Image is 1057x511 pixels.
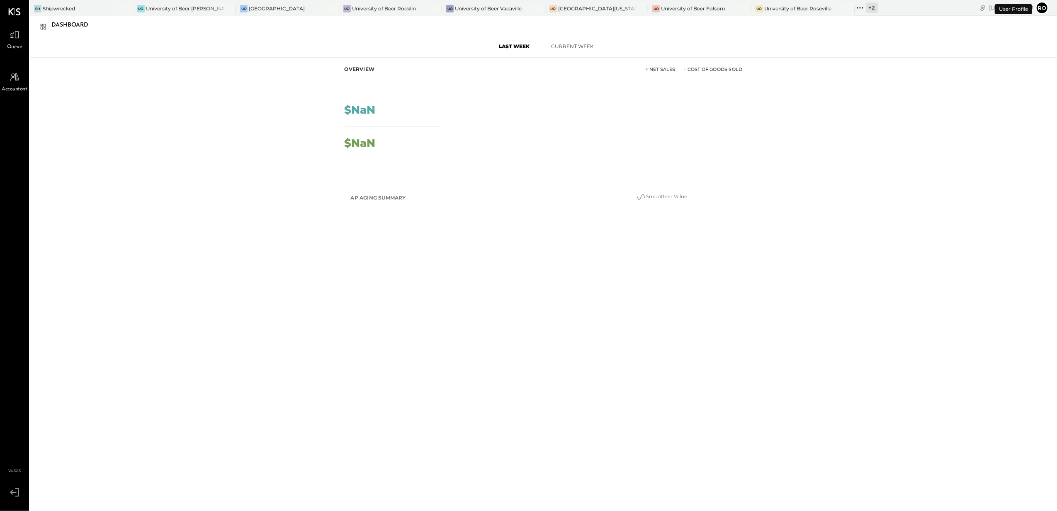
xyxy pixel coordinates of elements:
div: Overview [345,66,375,73]
div: Uo [756,5,763,12]
h2: AP Aging Summary [351,190,406,205]
div: User Profile [995,4,1032,14]
div: University of Beer Folsom [661,5,725,12]
div: Dashboard [51,19,97,32]
div: [DATE] [989,4,1033,12]
span: Accountant [2,86,27,93]
div: [GEOGRAPHIC_DATA][US_STATE] [558,5,636,12]
div: Smoothed Value [579,192,745,202]
a: Accountant [0,69,29,93]
div: Shipwrecked [43,5,75,12]
div: Net Sales [646,66,676,73]
a: Queue [0,27,29,51]
div: Uo [652,5,660,12]
div: University of Beer Vacaville [455,5,522,12]
button: Last Week [486,39,544,53]
button: Current Week [544,39,602,53]
div: Uo [137,5,145,12]
div: Uo [240,5,248,12]
div: + 2 [866,2,878,13]
div: Uo [549,5,557,12]
div: Uo [446,5,454,12]
div: University of Beer Rocklin [352,5,416,12]
div: $NaN [345,105,376,115]
div: Sh [34,5,41,12]
div: Uo [343,5,351,12]
div: University of Beer [PERSON_NAME] [146,5,224,12]
div: Cost of Goods Sold [684,66,743,73]
div: University of Beer Roseville [764,5,831,12]
span: Queue [7,44,22,51]
div: [GEOGRAPHIC_DATA] [249,5,305,12]
div: $NaN [345,138,376,148]
div: copy link [979,3,987,12]
button: ro [1035,1,1049,15]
